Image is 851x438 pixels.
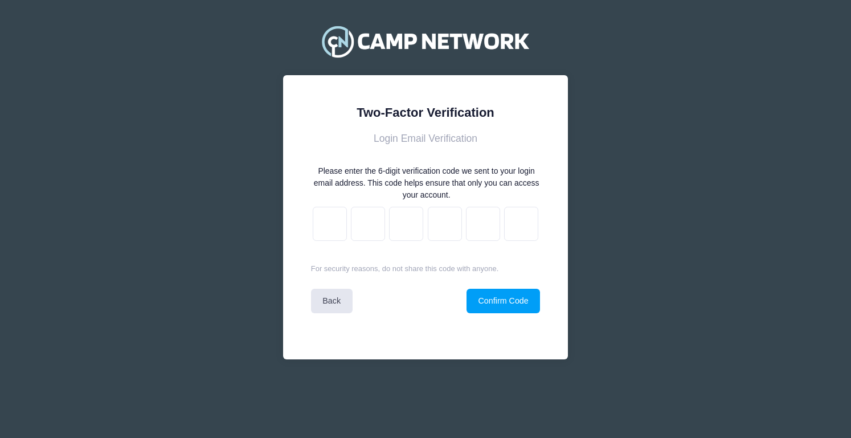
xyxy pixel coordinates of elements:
[311,289,353,313] a: Back
[311,103,541,122] div: Two-Factor Verification
[313,165,540,201] div: Please enter the 6-digit verification code we sent to your login email address. This code helps e...
[467,289,540,313] button: Confirm Code
[311,133,541,145] h3: Login Email Verification
[317,19,534,64] img: Camp Network
[311,263,541,275] p: For security reasons, do not share this code with anyone.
